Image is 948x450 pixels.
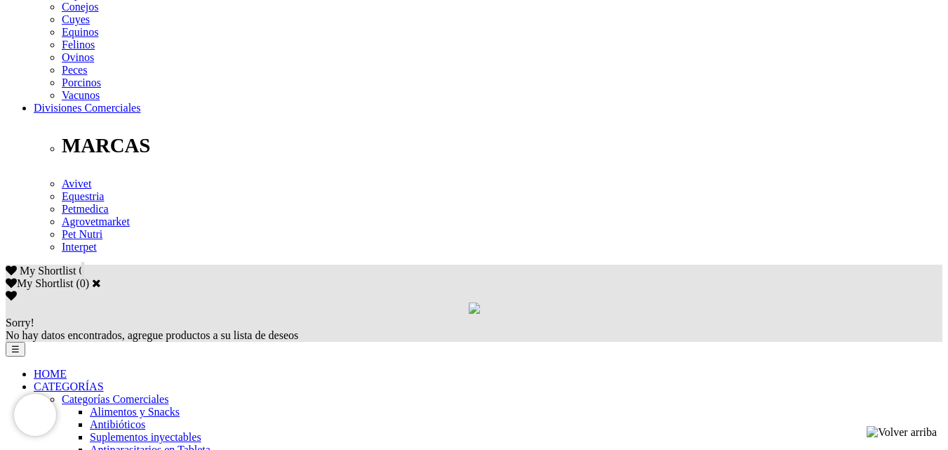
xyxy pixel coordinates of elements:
[62,216,130,227] a: Agrovetmarket
[6,317,942,342] div: No hay datos encontrados, agregue productos a su lista de deseos
[76,277,89,289] span: ( )
[20,265,76,277] span: My Shortlist
[62,39,95,51] a: Felinos
[6,317,34,329] span: Sorry!
[6,342,25,357] button: ☰
[90,431,201,443] a: Suplementos inyectables
[34,380,104,392] a: CATEGORÍAS
[62,241,97,253] a: Interpet
[62,13,90,25] a: Cuyes
[62,77,101,88] a: Porcinos
[62,178,91,190] a: Avivet
[62,26,98,38] a: Equinos
[90,418,145,430] a: Antibióticos
[62,190,104,202] a: Equestria
[62,393,168,405] a: Categorías Comerciales
[6,277,73,289] label: My Shortlist
[90,406,180,418] a: Alimentos y Snacks
[62,203,109,215] a: Petmedica
[62,64,87,76] a: Peces
[62,51,94,63] a: Ovinos
[62,228,102,240] a: Pet Nutri
[79,265,84,277] span: 0
[80,277,86,289] label: 0
[469,303,480,314] img: loading.gif
[62,134,942,157] p: MARCAS
[867,426,937,439] img: Volver arriba
[62,1,98,13] a: Conejos
[92,277,101,289] a: Cerrar
[34,368,67,380] a: HOME
[62,89,100,101] a: Vacunos
[34,102,140,114] a: Divisiones Comerciales
[14,394,56,436] iframe: Brevo live chat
